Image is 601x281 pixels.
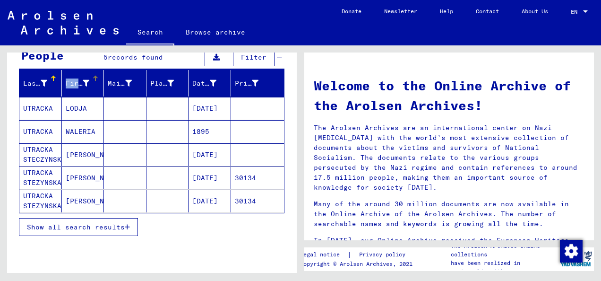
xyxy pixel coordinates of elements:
a: Browse archive [174,21,257,44]
mat-cell: [DATE] [189,190,231,212]
p: Copyright © Arolsen Archives, 2021 [300,260,417,268]
div: Place of Birth [150,79,174,88]
p: In [DATE], our Online Archive received the European Heritage Award / Europa Nostra Award 2020, Eu... [314,236,584,265]
img: Arolsen_neg.svg [8,11,119,35]
span: Show all search results [27,223,125,231]
mat-header-cell: First Name [62,70,104,97]
div: Last Name [23,76,61,91]
p: The Arolsen Archives are an international center on Nazi [MEDICAL_DATA] with the world’s most ext... [314,123,584,193]
div: First Name [66,76,104,91]
mat-header-cell: Place of Birth [146,70,189,97]
button: Show all search results [19,218,138,236]
mat-cell: UTRACKA STEZYNSKA [19,190,62,212]
mat-cell: [DATE] [189,97,231,120]
h1: Welcome to the Online Archive of the Arolsen Archives! [314,76,584,115]
a: Legal notice [300,250,347,260]
mat-cell: [PERSON_NAME] [62,190,104,212]
img: Zustimmung ändern [560,240,583,263]
div: First Name [66,79,90,88]
span: records found [108,53,163,61]
mat-cell: UTRACKA [19,97,62,120]
img: yv_logo.png [558,247,594,271]
div: Date of Birth [192,79,216,88]
mat-header-cell: Date of Birth [189,70,231,97]
mat-cell: [DATE] [189,167,231,189]
mat-cell: [PERSON_NAME] [62,167,104,189]
span: 5 [103,53,108,61]
mat-cell: WALERIA [62,120,104,143]
mat-header-cell: Maiden Name [104,70,146,97]
mat-cell: [DATE] [189,143,231,166]
div: | [300,250,417,260]
p: have been realized in partnership with [451,259,558,276]
div: Maiden Name [108,76,146,91]
span: Filter [241,53,266,61]
div: Prisoner # [235,79,259,88]
a: Privacy policy [352,250,417,260]
div: Last Name [23,79,47,88]
mat-cell: [PERSON_NAME] [62,143,104,166]
a: Search [126,21,174,45]
mat-cell: UTRACKA STEZYNSKA [19,167,62,189]
div: Place of Birth [150,76,189,91]
p: The Arolsen Archives online collections [451,242,558,259]
button: Filter [233,48,275,66]
mat-header-cell: Last Name [19,70,62,97]
mat-cell: 1895 [189,120,231,143]
mat-select-trigger: EN [571,8,577,15]
mat-cell: 30134 [231,190,284,212]
div: Maiden Name [108,79,132,88]
div: Date of Birth [192,76,231,91]
p: Many of the around 30 million documents are now available in the Online Archive of the Arolsen Ar... [314,199,584,229]
div: Prisoner # [235,76,273,91]
mat-cell: UTRACKA [19,120,62,143]
mat-cell: 30134 [231,167,284,189]
div: People [21,47,64,64]
mat-header-cell: Prisoner # [231,70,284,97]
mat-cell: LODJA [62,97,104,120]
mat-cell: UTRACKA STECZYNSKA [19,143,62,166]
